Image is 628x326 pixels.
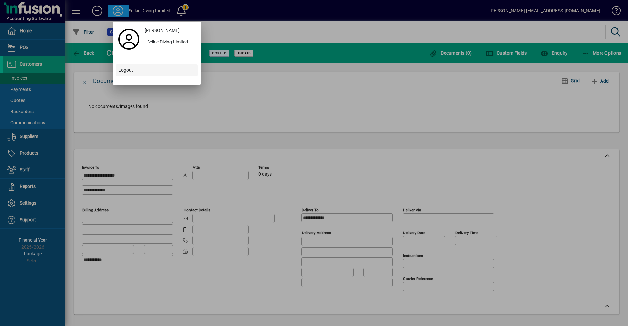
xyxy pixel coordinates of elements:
[142,25,198,37] a: [PERSON_NAME]
[116,33,142,45] a: Profile
[116,64,198,76] button: Logout
[145,27,180,34] span: [PERSON_NAME]
[118,67,133,74] span: Logout
[142,37,198,48] button: Selkie Diving Limited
